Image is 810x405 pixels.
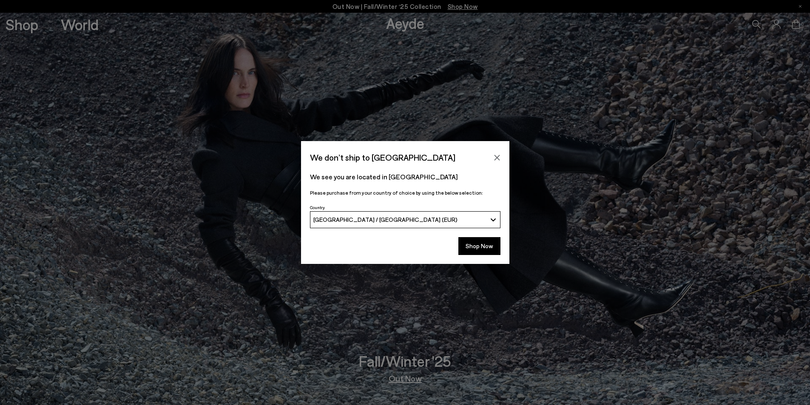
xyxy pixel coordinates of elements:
[310,205,325,210] span: Country
[491,151,503,164] button: Close
[313,216,458,223] span: [GEOGRAPHIC_DATA] / [GEOGRAPHIC_DATA] (EUR)
[458,237,500,255] button: Shop Now
[310,172,500,182] p: We see you are located in [GEOGRAPHIC_DATA]
[310,189,500,197] p: Please purchase from your country of choice by using the below selection:
[310,150,455,165] span: We don’t ship to [GEOGRAPHIC_DATA]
